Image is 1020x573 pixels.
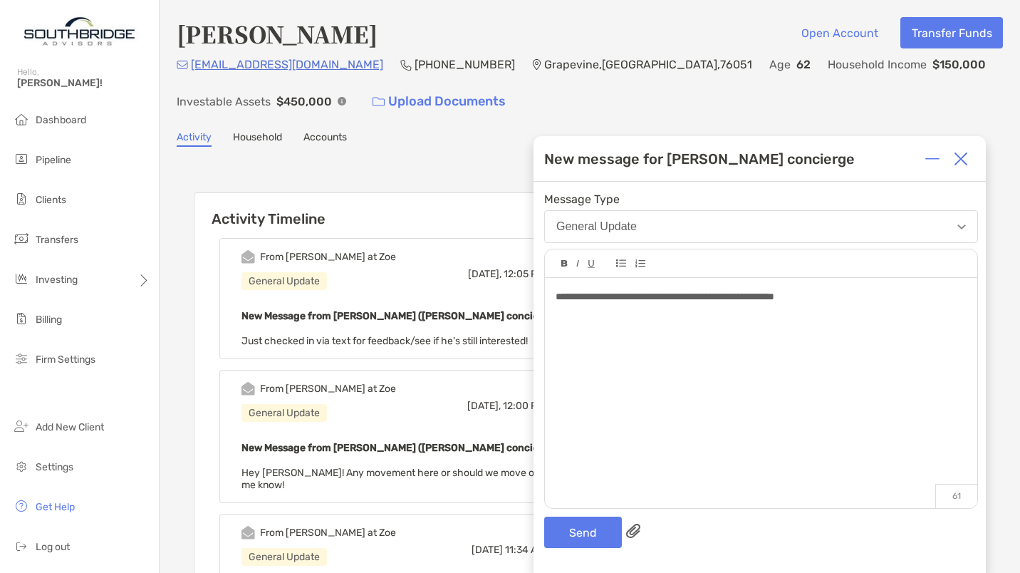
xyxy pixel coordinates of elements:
a: Upload Documents [363,86,515,117]
img: Editor control icon [588,260,595,268]
span: Hey [PERSON_NAME]! Any movement here or should we move on? Thanks and let me know! [241,467,613,491]
span: Billing [36,314,62,326]
span: 11:34 AM ED [505,544,560,556]
img: add_new_client icon [13,418,30,435]
a: Activity [177,131,212,147]
img: Editor control icon [576,260,579,267]
span: Message Type [544,192,978,206]
img: settings icon [13,458,30,475]
span: [DATE], [468,268,501,280]
span: Settings [36,461,73,473]
span: Pipeline [36,154,71,166]
img: Location Icon [532,59,541,71]
span: [DATE] [472,544,503,556]
img: logout icon [13,537,30,554]
span: Get Help [36,501,75,513]
img: Editor control icon [616,259,626,267]
button: Transfer Funds [900,17,1003,48]
div: General Update [556,220,637,233]
button: Open Account [790,17,889,48]
div: From [PERSON_NAME] at Zoe [260,251,396,263]
span: Add New Client [36,421,104,433]
img: Editor control icon [635,259,645,268]
div: General Update [241,272,327,290]
span: [DATE], [467,400,501,412]
span: Just checked in via text for feedback/see if he's still interested! [241,335,528,347]
img: paperclip attachments [626,524,640,538]
div: General Update [241,404,327,422]
span: Log out [36,541,70,553]
p: 62 [796,56,811,73]
span: [PERSON_NAME]! [17,77,150,89]
img: transfers icon [13,230,30,247]
span: 12:00 PM ED [503,400,560,412]
span: Firm Settings [36,353,95,366]
div: General Update [241,548,327,566]
button: Send [544,517,622,548]
p: Household Income [828,56,927,73]
img: Open dropdown arrow [957,224,966,229]
p: [PHONE_NUMBER] [415,56,515,73]
img: Info Icon [338,97,346,105]
b: New Message from [PERSON_NAME] ([PERSON_NAME] concierge) [241,310,558,322]
img: firm-settings icon [13,350,30,367]
img: dashboard icon [13,110,30,128]
img: Email Icon [177,61,188,69]
img: billing icon [13,310,30,327]
a: Household [233,131,282,147]
p: [EMAIL_ADDRESS][DOMAIN_NAME] [191,56,383,73]
p: $150,000 [932,56,986,73]
img: Zoe Logo [17,6,142,57]
span: Transfers [36,234,78,246]
h6: Activity Timeline [194,193,663,227]
img: Event icon [241,250,255,264]
span: Investing [36,274,78,286]
img: Expand or collapse [925,152,940,166]
h4: [PERSON_NAME] [177,17,378,50]
div: From [PERSON_NAME] at Zoe [260,527,396,539]
span: Clients [36,194,66,206]
a: Accounts [303,131,347,147]
img: investing icon [13,270,30,287]
img: clients icon [13,190,30,207]
img: Event icon [241,382,255,396]
p: Investable Assets [177,93,271,110]
div: From [PERSON_NAME] at Zoe [260,383,396,395]
img: Phone Icon [400,59,412,71]
img: Close [954,152,968,166]
img: Event icon [241,526,255,540]
button: General Update [544,210,978,243]
img: pipeline icon [13,150,30,167]
img: get-help icon [13,497,30,515]
b: New Message from [PERSON_NAME] ([PERSON_NAME] concierge) [241,442,558,454]
p: $450,000 [276,93,332,110]
img: button icon [373,97,385,107]
p: Age [769,56,791,73]
img: Editor control icon [561,260,568,267]
div: New message for [PERSON_NAME] concierge [544,150,855,167]
span: 12:05 PM ED [504,268,560,280]
p: Grapevine , [GEOGRAPHIC_DATA] , 76051 [544,56,752,73]
p: 61 [935,484,977,508]
span: Dashboard [36,114,86,126]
